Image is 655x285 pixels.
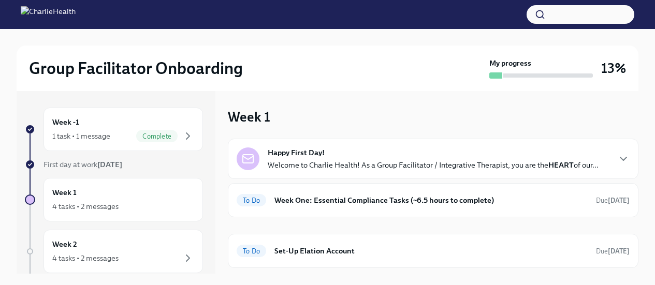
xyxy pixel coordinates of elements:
[274,194,588,206] h6: Week One: Essential Compliance Tasks (~6.5 hours to complete)
[268,160,599,170] p: Welcome to Charlie Health! As a Group Facilitator / Integrative Therapist, you are the of our...
[237,197,266,204] span: To Do
[52,116,79,128] h6: Week -1
[596,246,630,256] span: September 10th, 2025 10:00
[237,243,630,259] a: To DoSet-Up Elation AccountDue[DATE]
[29,58,243,79] h2: Group Facilitator Onboarding
[268,147,325,158] strong: Happy First Day!
[52,187,77,198] h6: Week 1
[228,108,270,126] h3: Week 1
[489,58,531,68] strong: My progress
[274,245,588,257] h6: Set-Up Elation Account
[25,230,203,273] a: Week 24 tasks • 2 messages
[548,160,574,170] strong: HEART
[52,238,77,250] h6: Week 2
[25,159,203,170] a: First day at work[DATE]
[596,247,630,255] span: Due
[97,160,122,169] strong: [DATE]
[601,59,626,78] h3: 13%
[52,131,110,141] div: 1 task • 1 message
[596,196,630,205] span: September 15th, 2025 10:00
[25,178,203,221] a: Week 14 tasks • 2 messages
[596,197,630,204] span: Due
[52,253,119,263] div: 4 tasks • 2 messages
[43,160,122,169] span: First day at work
[21,6,76,23] img: CharlieHealth
[608,247,630,255] strong: [DATE]
[136,132,178,140] span: Complete
[608,197,630,204] strong: [DATE]
[237,247,266,255] span: To Do
[25,108,203,151] a: Week -11 task • 1 messageComplete
[52,201,119,212] div: 4 tasks • 2 messages
[237,192,630,208] a: To DoWeek One: Essential Compliance Tasks (~6.5 hours to complete)Due[DATE]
